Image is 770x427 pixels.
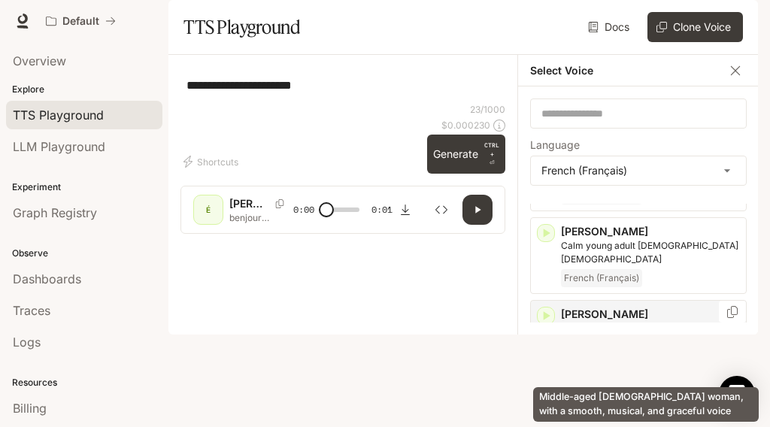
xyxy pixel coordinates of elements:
[531,156,746,185] div: French (Français)
[196,198,220,222] div: É
[647,12,743,42] button: Clone Voice
[561,269,642,287] span: French (Français)
[585,12,635,42] a: Docs
[441,119,490,132] p: $ 0.000230
[371,202,393,217] span: 0:01
[229,196,269,211] p: [PERSON_NAME]
[269,199,290,208] button: Copy Voice ID
[561,239,740,266] p: Calm young adult French male
[719,376,755,412] div: Open Intercom Messenger
[390,195,420,225] button: Download audio
[427,135,505,174] button: GenerateCTRL +⏎
[39,6,123,36] button: All workspaces
[180,150,244,174] button: Shortcuts
[530,140,580,150] p: Language
[470,103,505,116] p: 23 / 1000
[293,202,314,217] span: 0:00
[183,12,300,42] h1: TTS Playground
[426,195,456,225] button: Inspect
[561,224,740,239] p: [PERSON_NAME]
[62,15,99,28] p: Default
[561,322,740,349] p: Middle-aged French woman, with a smooth, musical, and graceful voice
[533,387,759,422] div: Middle-aged [DEMOGRAPHIC_DATA] woman, with a smooth, musical, and graceful voice
[561,307,740,322] p: [PERSON_NAME]
[229,211,293,224] p: benjour madam [PERSON_NAME]
[484,141,499,159] p: CTRL +
[484,141,499,168] p: ⏎
[725,306,740,318] button: Copy Voice ID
